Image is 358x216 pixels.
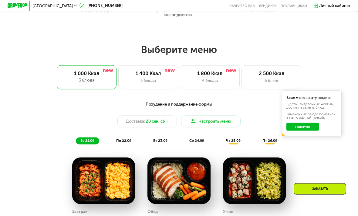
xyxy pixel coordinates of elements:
div: 4 блюда [185,78,235,84]
span: чт 25.09 [226,138,241,143]
div: 2 500 Ккал [247,71,296,77]
button: Понятно [286,123,319,131]
div: 3 блюда [123,78,173,84]
div: 1 800 Ккал [185,71,235,77]
div: 3 блюда [62,77,111,83]
div: Похудение и поддержание формы [32,101,326,107]
div: 1 400 Ккал [123,71,173,77]
div: Обед [147,208,158,216]
span: вт 23.09 [153,138,167,143]
span: 20 сен, сб [146,118,165,124]
div: 1 000 Ккал [62,71,111,77]
div: Личный кабинет [319,3,350,9]
span: пт 26.09 [262,138,277,143]
a: Качество еды [230,4,255,8]
span: вс 21.09 [80,138,94,143]
a: [PHONE_NUMBER] [79,3,123,9]
span: [GEOGRAPHIC_DATA] [32,4,73,8]
div: Ваше меню на эту неделю [286,96,337,99]
button: Настроить меню [181,116,241,127]
a: Вендинги [259,4,277,8]
div: поставщикам [281,4,307,8]
span: ср 24.09 [189,138,204,143]
div: Ужин [223,208,233,216]
span: пн 22.09 [116,138,131,143]
div: В даты, выделенные желтым, доступна замена блюд. [286,103,337,110]
div: Заменённые блюда пометили в меню жёлтой точкой. [286,113,337,120]
h2: Выберите меню [16,44,342,56]
span: Доставка: [126,118,145,124]
div: Завтрак [72,208,87,216]
div: Заказать [294,183,346,195]
div: 6 блюд [247,78,296,84]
